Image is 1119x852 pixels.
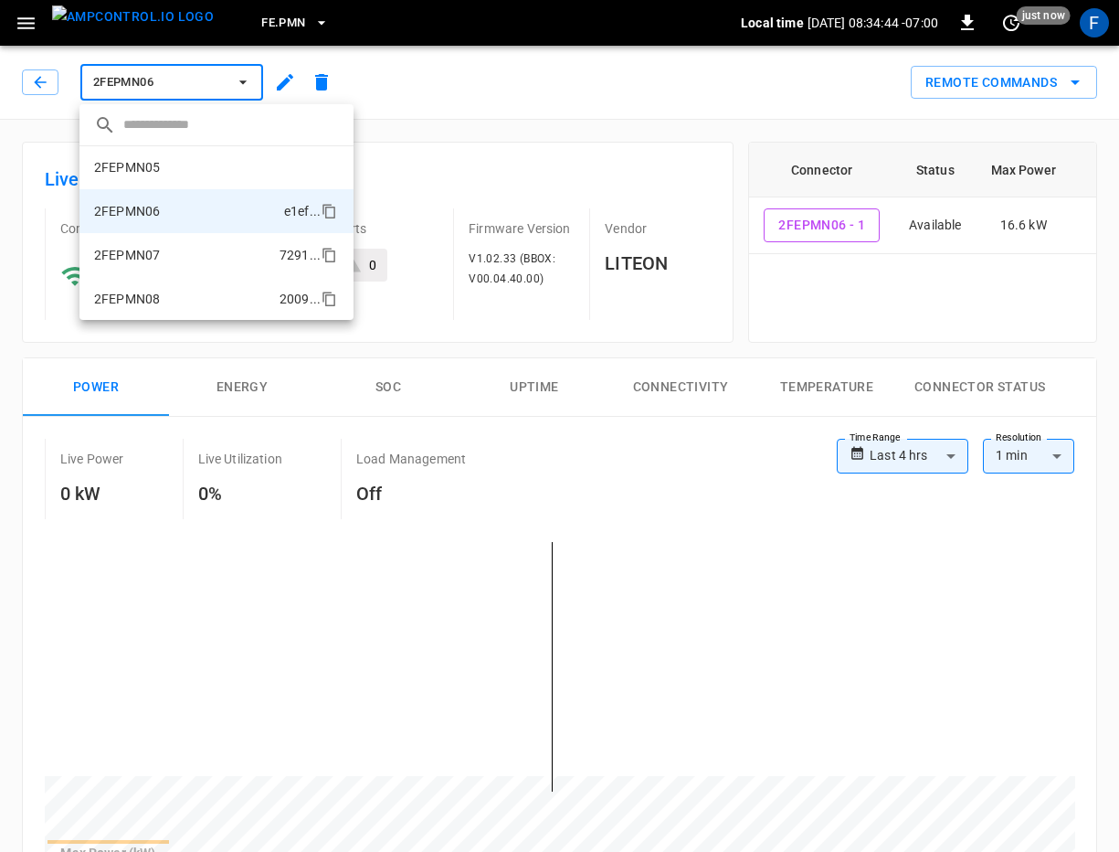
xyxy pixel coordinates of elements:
p: 2FEPMN05 [94,158,160,176]
p: 2FEPMN07 [94,246,160,264]
div: copy [320,244,340,266]
div: copy [320,200,340,222]
div: copy [320,288,340,310]
p: 2FEPMN06 [94,202,160,220]
p: 2FEPMN08 [94,290,160,308]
